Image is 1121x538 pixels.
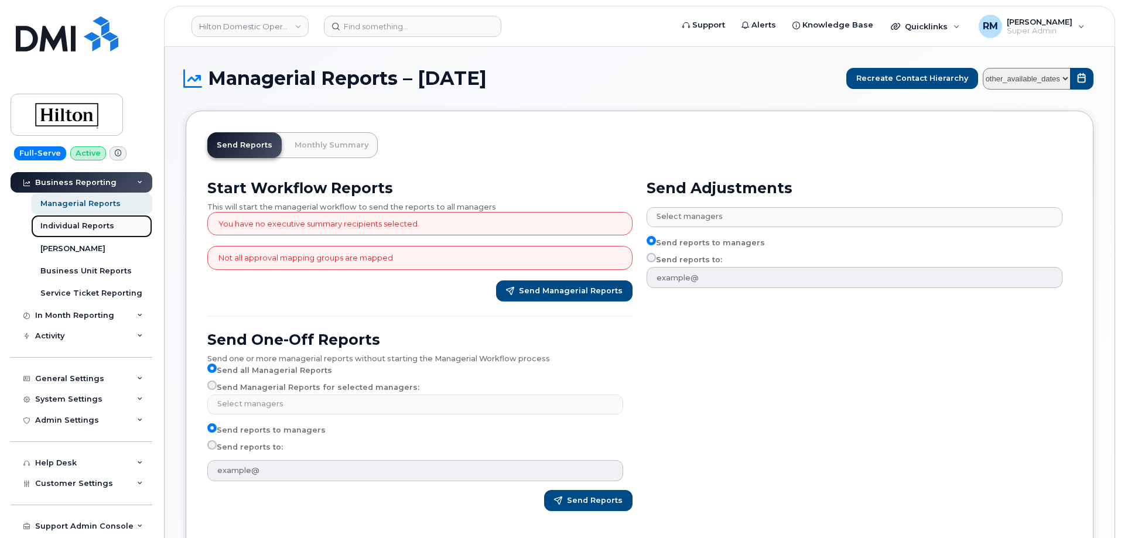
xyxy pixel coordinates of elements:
[207,381,217,390] input: Send Managerial Reports for selected managers:
[218,252,393,263] p: Not all approval mapping groups are mapped
[647,253,722,267] label: Send reports to:
[207,179,633,197] h2: Start Workflow Reports
[647,267,1062,288] input: example@
[207,364,217,373] input: Send all Managerial Reports
[856,73,968,84] span: Recreate Contact Hierarchy
[218,218,419,229] p: You have no executive summary recipients selected.
[207,423,217,433] input: Send reports to managers
[207,423,326,437] label: Send reports to managers
[207,197,633,212] div: This will start the managerial workflow to send the reports to all managers
[496,280,633,301] button: Send Managerial Reports
[647,179,1072,197] h2: Send Adjustments
[207,331,633,348] h2: Send One-Off Reports
[208,70,487,87] span: Managerial Reports – [DATE]
[544,490,633,511] button: Send Reports
[207,348,633,364] div: Send one or more managerial reports without starting the Managerial Workflow process
[1070,487,1112,529] iframe: Messenger Launcher
[207,132,282,158] a: Send Reports
[647,236,656,245] input: Send reports to managers
[207,381,419,395] label: Send Managerial Reports for selected managers:
[567,495,623,506] span: Send Reports
[207,460,623,481] input: example@
[846,68,978,89] button: Recreate Contact Hierarchy
[647,236,765,250] label: Send reports to managers
[207,440,217,450] input: Send reports to:
[647,253,656,262] input: Send reports to:
[285,132,378,158] a: Monthly Summary
[207,440,283,454] label: Send reports to:
[207,364,332,378] label: Send all Managerial Reports
[519,286,623,296] span: Send Managerial Reports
